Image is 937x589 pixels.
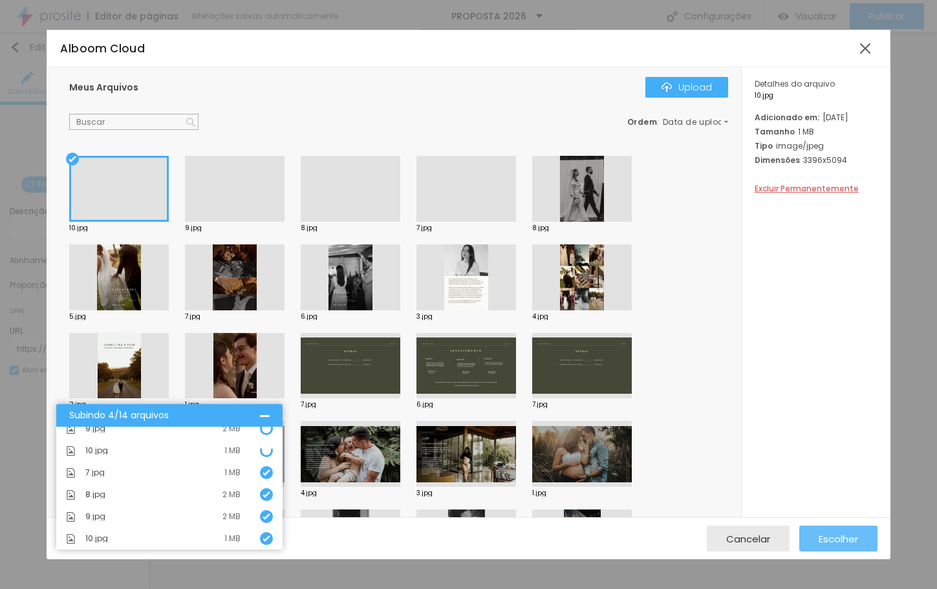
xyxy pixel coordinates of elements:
[707,526,790,552] button: Cancelar
[755,126,878,137] div: 1 MB
[85,447,108,455] span: 10.jpg
[66,534,76,544] img: Icone
[66,490,76,500] img: Icone
[755,140,878,151] div: image/jpeg
[755,112,878,123] div: [DATE]
[263,513,270,520] img: Icone
[69,411,260,420] div: Subindo 4/14 arquivos
[627,116,658,127] span: Ordem
[301,225,400,231] div: 8.jpg
[69,114,199,131] input: Buscar
[755,126,795,137] span: Tamanho
[819,533,858,544] span: Escolher
[799,526,878,552] button: Escolher
[416,225,516,231] div: 7.jpg
[222,513,241,520] div: 2 MB
[301,402,400,408] div: 7.jpg
[755,78,835,89] span: Detalhes do arquivo
[532,402,632,408] div: 7.jpg
[726,533,770,544] span: Cancelar
[263,535,270,542] img: Icone
[66,512,76,522] img: Icone
[645,77,728,98] button: IconeUpload
[185,402,285,408] div: 1.jpg
[224,447,241,455] div: 1 MB
[185,225,285,231] div: 9.jpg
[66,468,76,478] img: Icone
[66,446,76,456] img: Icone
[755,92,878,99] span: 10.jpg
[263,469,270,477] img: Icone
[416,490,516,497] div: 3.jpg
[69,402,169,408] div: 2.jpg
[85,513,105,520] span: 9.jpg
[185,314,285,320] div: 7.jpg
[263,491,270,498] img: Icone
[755,155,800,166] span: Dimensões
[224,535,241,542] div: 1 MB
[532,490,632,497] div: 1.jpg
[532,314,632,320] div: 4.jpg
[85,469,105,477] span: 7.jpg
[222,491,241,498] div: 2 MB
[69,225,169,231] div: 10.jpg
[755,183,859,194] span: Excluir Permanentemente
[416,314,516,320] div: 3.jpg
[85,425,105,433] span: 9.jpg
[627,118,728,126] div: :
[222,425,241,433] div: 2 MB
[301,490,400,497] div: 4.jpg
[662,82,672,92] img: Icone
[532,225,632,231] div: 8.jpg
[69,81,138,94] span: Meus Arquivos
[69,314,169,320] div: 5.jpg
[224,469,241,477] div: 1 MB
[66,424,76,434] img: Icone
[663,118,730,126] span: Data de upload
[85,535,108,542] span: 10.jpg
[85,491,105,498] span: 8.jpg
[60,41,145,56] span: Alboom Cloud
[755,155,878,166] div: 3396x5094
[301,314,400,320] div: 6.jpg
[755,112,819,123] span: Adicionado em:
[662,82,712,92] div: Upload
[416,402,516,408] div: 6.jpg
[186,118,195,127] img: Icone
[755,140,773,151] span: Tipo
